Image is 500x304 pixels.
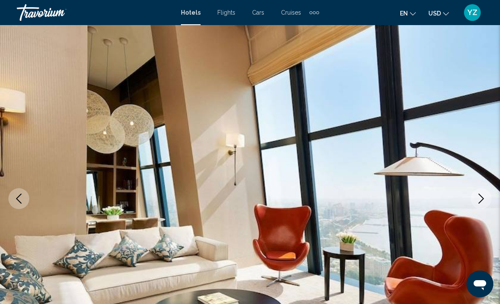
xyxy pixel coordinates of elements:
button: User Menu [461,4,483,21]
button: Change currency [428,7,449,19]
span: en [400,10,408,17]
button: Change language [400,7,416,19]
a: Travorium [17,4,173,21]
span: USD [428,10,441,17]
a: Flights [217,9,235,16]
a: Cruises [281,9,301,16]
button: Previous image [8,188,29,209]
a: Cars [252,9,264,16]
button: Extra navigation items [309,6,319,19]
button: Next image [471,188,492,209]
a: Hotels [181,9,201,16]
span: YZ [467,8,477,17]
iframe: Кнопка запуска окна обмена сообщениями [466,271,493,297]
